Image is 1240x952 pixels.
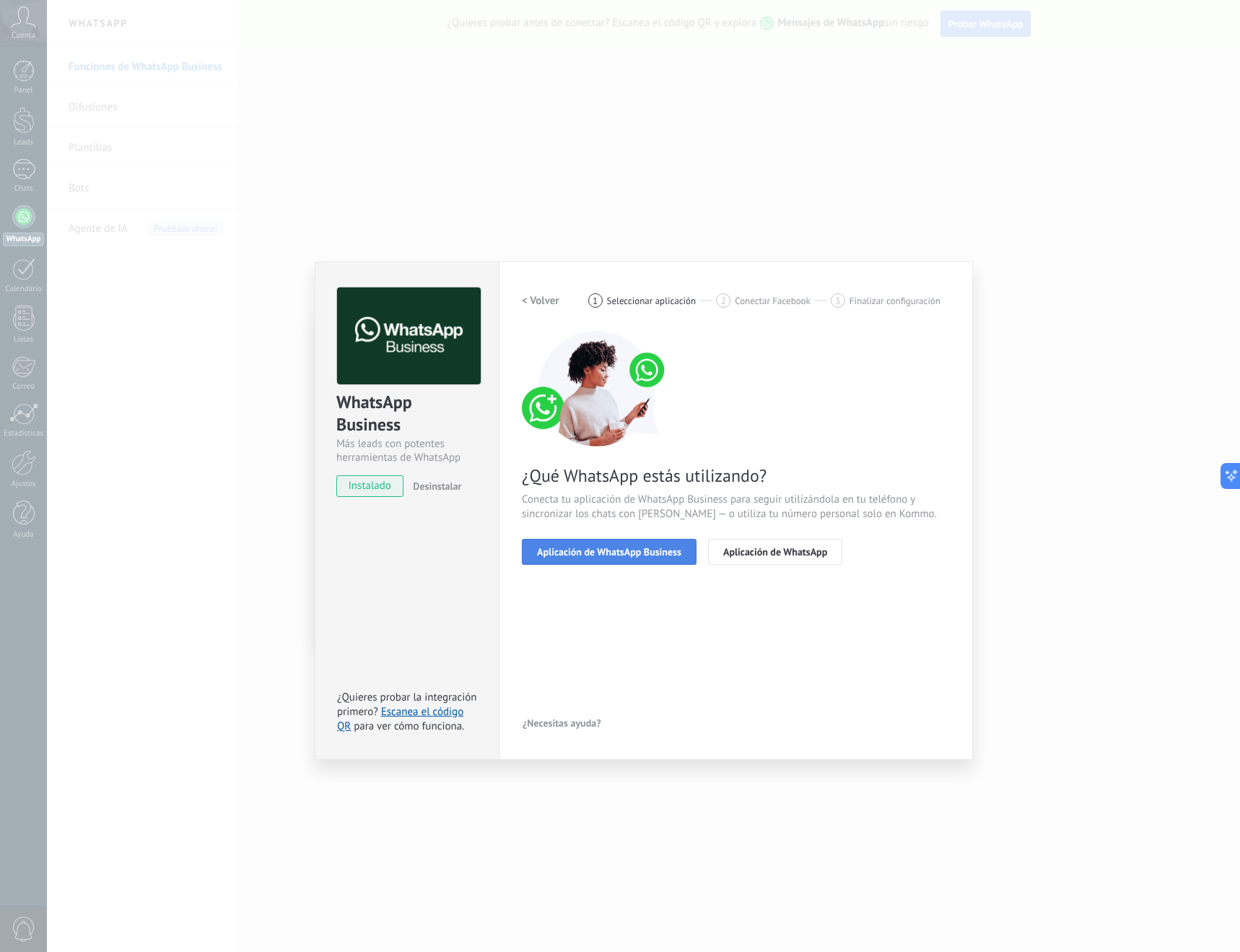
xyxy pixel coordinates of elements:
[721,295,726,307] span: 2
[522,493,951,522] span: Conecta tu aplicación de WhatsApp Business para seguir utilizándola en tu teléfono y sincronizar ...
[537,547,681,557] span: Aplicación de WhatsApp Business
[708,539,842,565] button: Aplicación de WhatsApp
[735,295,811,306] span: Conectar Facebook
[850,295,940,306] span: Finalizar configuración
[522,712,602,734] button: ¿Necesitas ayuda?
[607,295,697,306] span: Seleccionar aplicación
[835,295,840,307] span: 3
[337,691,477,719] span: ¿Quieres probar la integración primero?
[337,475,403,497] span: instalado
[413,480,461,493] span: Desinstalar
[336,437,479,464] div: Más leads con potentes herramientas de WhatsApp
[593,295,598,307] span: 1
[522,294,559,308] h2: < Volver
[522,331,673,446] img: connect number
[522,464,951,487] span: ¿Qué WhatsApp estás utilizando?
[723,547,827,557] span: Aplicación de WhatsApp
[522,287,559,313] button: < Volver
[337,287,481,385] img: logo_main.png
[523,718,601,728] span: ¿Necesitas ayuda?
[407,475,461,497] button: Desinstalar
[336,391,479,437] div: WhatsApp Business
[522,539,697,565] button: Aplicación de WhatsApp Business
[354,719,464,733] span: para ver cómo funciona.
[337,705,463,733] a: Escanea el código QR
